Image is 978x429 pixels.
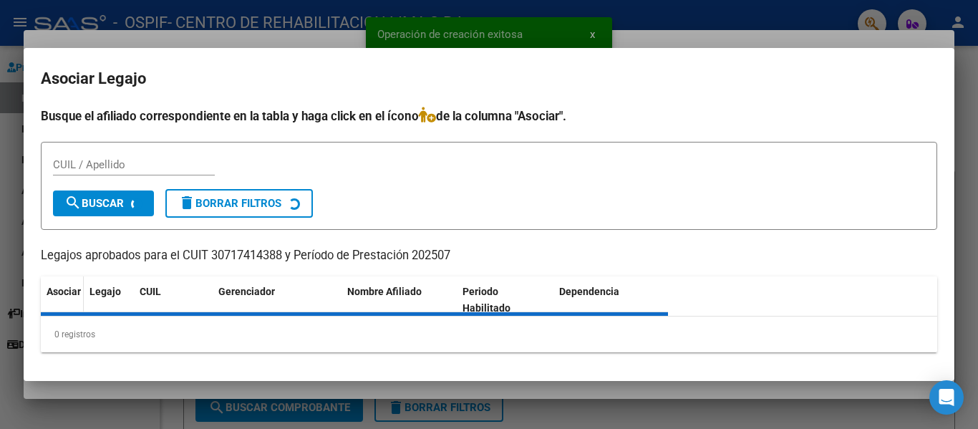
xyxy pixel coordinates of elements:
div: Open Intercom Messenger [929,380,964,415]
span: Legajo [89,286,121,297]
span: Buscar [64,197,124,210]
mat-icon: delete [178,194,195,211]
p: Legajos aprobados para el CUIT 30717414388 y Período de Prestación 202507 [41,247,937,265]
mat-icon: search [64,194,82,211]
div: 0 registros [41,317,937,352]
button: Borrar Filtros [165,189,313,218]
span: Gerenciador [218,286,275,297]
span: Dependencia [559,286,619,297]
span: Asociar [47,286,81,297]
datatable-header-cell: Periodo Habilitado [457,276,553,324]
datatable-header-cell: Asociar [41,276,84,324]
span: CUIL [140,286,161,297]
datatable-header-cell: Gerenciador [213,276,342,324]
button: Buscar [53,191,154,216]
datatable-header-cell: Nombre Afiliado [342,276,457,324]
span: Periodo Habilitado [463,286,510,314]
datatable-header-cell: Legajo [84,276,134,324]
span: Borrar Filtros [178,197,281,210]
h2: Asociar Legajo [41,65,937,92]
datatable-header-cell: Dependencia [553,276,669,324]
h4: Busque el afiliado correspondiente en la tabla y haga click en el ícono de la columna "Asociar". [41,107,937,125]
span: Nombre Afiliado [347,286,422,297]
datatable-header-cell: CUIL [134,276,213,324]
